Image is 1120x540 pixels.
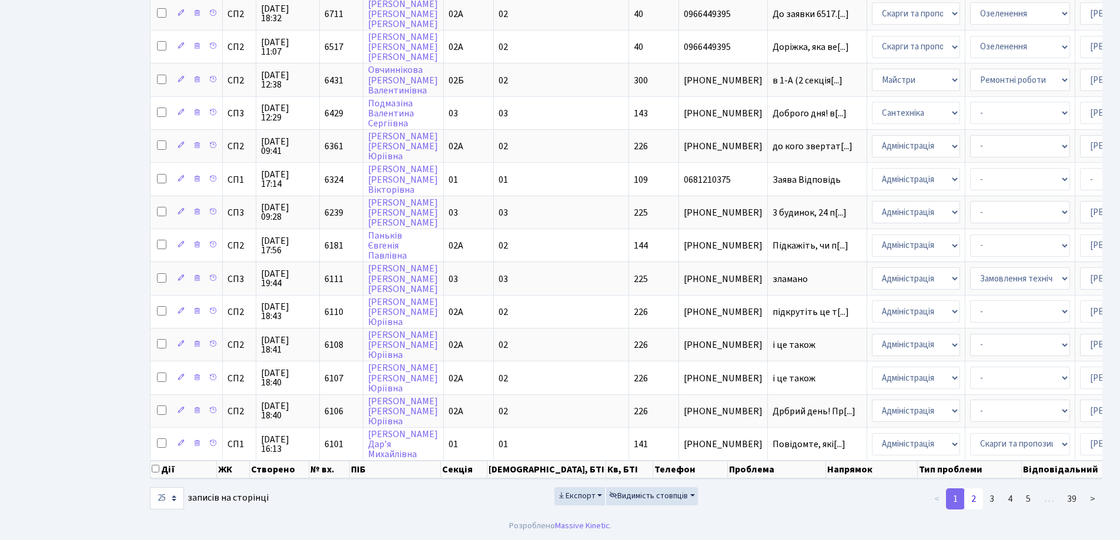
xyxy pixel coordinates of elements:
[228,42,251,52] span: СП2
[982,488,1001,509] a: 3
[151,461,217,478] th: Дії
[499,273,508,286] span: 03
[684,76,763,85] span: [PHONE_NUMBER]
[261,302,315,321] span: [DATE] 18:43
[773,8,849,21] span: До заявки 6517.[...]
[368,328,438,361] a: [PERSON_NAME][PERSON_NAME]Юріївна
[368,263,438,296] a: [PERSON_NAME][PERSON_NAME][PERSON_NAME]
[773,438,845,451] span: Повідомте, які[...]
[684,175,763,185] span: 0681210375
[634,206,648,219] span: 225
[684,307,763,317] span: [PHONE_NUMBER]
[228,340,251,350] span: СП2
[449,338,463,351] span: 02А
[325,405,343,418] span: 6106
[368,64,438,97] a: Овчиннікова[PERSON_NAME]Валентинівна
[684,208,763,217] span: [PHONE_NUMBER]
[228,241,251,250] span: СП2
[449,273,458,286] span: 03
[1060,488,1084,509] a: 39
[684,374,763,383] span: [PHONE_NUMBER]
[449,405,463,418] span: 02А
[449,438,458,451] span: 01
[773,306,849,318] span: підкрутіть це т[...]
[449,306,463,318] span: 02А
[684,9,763,19] span: 0966449395
[609,490,688,502] span: Видимість стовпців
[449,41,463,53] span: 02А
[261,137,315,156] span: [DATE] 09:41
[634,306,648,318] span: 226
[555,519,610,532] a: Massive Kinetic
[773,41,849,53] span: Доріжка, яка ве[...]
[150,487,269,509] label: записів на сторінці
[261,336,315,354] span: [DATE] 18:41
[325,338,343,351] span: 6108
[325,107,343,120] span: 6429
[449,8,463,21] span: 02А
[228,9,251,19] span: СП2
[634,74,648,87] span: 300
[150,487,184,509] select: записів на сторінці
[228,274,251,284] span: СП3
[309,461,350,478] th: № вх.
[325,206,343,219] span: 6239
[684,142,763,151] span: [PHONE_NUMBER]
[499,306,508,318] span: 02
[499,206,508,219] span: 03
[634,338,648,351] span: 226
[964,488,983,509] a: 2
[487,461,606,478] th: [DEMOGRAPHIC_DATA], БТІ
[634,372,648,385] span: 226
[826,461,918,478] th: Напрямок
[773,340,862,350] span: і це також
[773,274,862,284] span: зламано
[368,395,438,428] a: [PERSON_NAME][PERSON_NAME]Юріївна
[1019,488,1038,509] a: 5
[634,8,643,21] span: 40
[228,175,251,185] span: СП1
[261,103,315,122] span: [DATE] 12:29
[261,203,315,222] span: [DATE] 09:28
[684,109,763,118] span: [PHONE_NUMBER]
[368,362,438,395] a: [PERSON_NAME][PERSON_NAME]Юріївна
[499,74,508,87] span: 02
[684,42,763,52] span: 0966449395
[368,130,438,163] a: [PERSON_NAME][PERSON_NAME]Юріївна
[217,461,250,478] th: ЖК
[684,241,763,250] span: [PHONE_NUMBER]
[634,41,643,53] span: 40
[499,239,508,252] span: 02
[368,31,438,63] a: [PERSON_NAME][PERSON_NAME][PERSON_NAME]
[634,405,648,418] span: 226
[228,142,251,151] span: СП2
[499,140,508,153] span: 02
[773,140,852,153] span: до кого звертат[...]
[1001,488,1019,509] a: 4
[325,273,343,286] span: 6111
[325,372,343,385] span: 6107
[228,76,251,85] span: СП2
[368,97,414,130] a: ПодмазінаВалентинаСергіївна
[728,461,825,478] th: Проблема
[250,461,309,478] th: Створено
[228,374,251,383] span: СП2
[228,440,251,449] span: СП1
[773,206,847,219] span: 3 будинок, 24 п[...]
[261,401,315,420] span: [DATE] 18:40
[557,490,596,502] span: Експорт
[449,140,463,153] span: 02А
[449,173,458,186] span: 01
[228,407,251,416] span: СП2
[684,440,763,449] span: [PHONE_NUMBER]
[499,372,508,385] span: 02
[325,239,343,252] span: 6181
[773,374,862,383] span: і це також
[499,438,508,451] span: 01
[261,71,315,89] span: [DATE] 12:38
[606,487,698,505] button: Видимість стовпців
[634,107,648,120] span: 143
[634,173,648,186] span: 109
[499,8,508,21] span: 02
[441,461,487,478] th: Секція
